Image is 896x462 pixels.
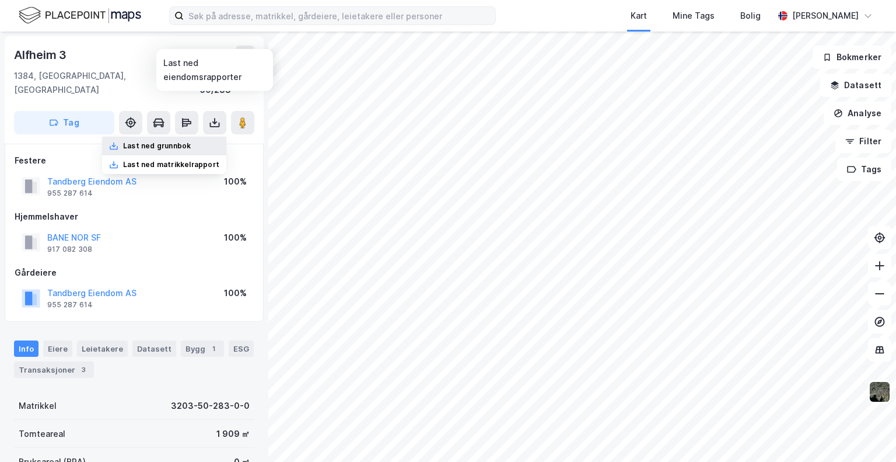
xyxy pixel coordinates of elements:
img: logo.f888ab2527a4732fd821a326f86c7f29.svg [19,5,141,26]
div: 3 [78,364,89,376]
div: Mine Tags [673,9,715,23]
iframe: Chat Widget [838,406,896,462]
div: Matrikkel [19,399,57,413]
button: Analyse [824,102,891,125]
div: Info [14,341,38,357]
button: Tag [14,111,114,134]
div: Kontrollprogram for chat [838,406,896,462]
div: 100% [224,231,247,245]
div: 3203-50-283-0-0 [171,399,250,413]
div: 100% [224,175,247,189]
div: Festere [15,154,254,168]
div: Bolig [740,9,761,23]
div: 955 287 614 [47,189,93,198]
div: 1 [208,343,219,355]
div: [PERSON_NAME] [792,9,859,23]
button: Filter [835,130,891,153]
div: Tomteareal [19,427,65,441]
div: Transaksjoner [14,362,94,378]
div: Last ned matrikkelrapport [123,160,219,169]
div: 917 082 308 [47,245,92,254]
div: 1 909 ㎡ [216,427,250,441]
div: ESG [229,341,254,357]
div: 100% [224,286,247,300]
div: Alfheim 3 [14,46,69,64]
button: Datasett [820,74,891,97]
div: 1384, [GEOGRAPHIC_DATA], [GEOGRAPHIC_DATA] [14,69,200,97]
input: Søk på adresse, matrikkel, gårdeiere, leietakere eller personer [184,7,495,25]
div: Bygg [181,341,224,357]
div: Last ned grunnbok [123,141,191,151]
div: Datasett [132,341,176,357]
div: Leietakere [77,341,128,357]
div: Kart [631,9,647,23]
div: Hjemmelshaver [15,210,254,224]
div: Gårdeiere [15,266,254,280]
button: Bokmerker [813,46,891,69]
div: Eiere [43,341,72,357]
button: Tags [837,158,891,181]
img: 9k= [869,381,891,403]
div: Asker, 50/283 [200,69,254,97]
div: 955 287 614 [47,300,93,310]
